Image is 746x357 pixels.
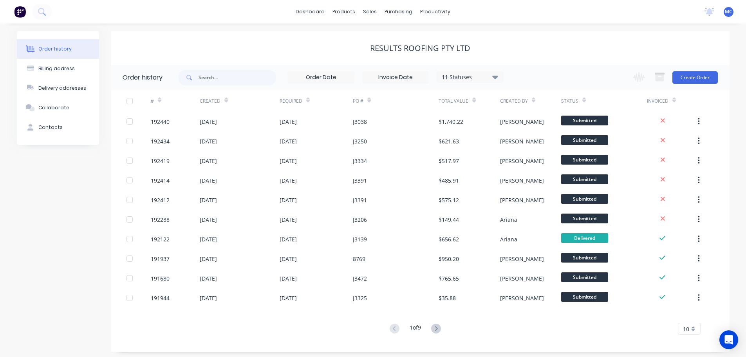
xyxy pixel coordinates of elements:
[329,6,359,18] div: products
[151,90,200,112] div: #
[280,137,297,145] div: [DATE]
[280,157,297,165] div: [DATE]
[280,294,297,302] div: [DATE]
[200,196,217,204] div: [DATE]
[353,137,367,145] div: J3250
[280,196,297,204] div: [DATE]
[439,137,459,145] div: $621.63
[410,323,421,335] div: 1 of 9
[719,330,738,349] div: Open Intercom Messenger
[561,272,608,282] span: Submitted
[561,90,647,112] div: Status
[561,253,608,263] span: Submitted
[500,118,544,126] div: [PERSON_NAME]
[151,176,170,185] div: 192414
[288,72,354,83] input: Order Date
[353,294,367,302] div: J3325
[439,98,468,105] div: Total Value
[439,255,459,263] div: $950.20
[500,98,528,105] div: Created By
[280,274,297,283] div: [DATE]
[17,59,99,78] button: Billing address
[500,294,544,302] div: [PERSON_NAME]
[359,6,381,18] div: sales
[280,176,297,185] div: [DATE]
[500,176,544,185] div: [PERSON_NAME]
[200,176,217,185] div: [DATE]
[439,235,459,243] div: $656.62
[561,116,608,125] span: Submitted
[151,274,170,283] div: 191680
[353,255,365,263] div: 8769
[353,118,367,126] div: J3038
[199,70,276,85] input: Search...
[151,196,170,204] div: 192412
[151,294,170,302] div: 191944
[123,73,163,82] div: Order history
[200,294,217,302] div: [DATE]
[683,325,689,333] span: 10
[672,71,718,84] button: Create Order
[439,274,459,283] div: $765.65
[561,155,608,165] span: Submitted
[370,43,470,53] div: Results Roofing Pty Ltd
[437,73,503,82] div: 11 Statuses
[500,157,544,165] div: [PERSON_NAME]
[439,118,463,126] div: $1,740.22
[725,8,732,15] span: MC
[38,85,86,92] div: Delivery addresses
[647,90,696,112] div: Invoiced
[200,157,217,165] div: [DATE]
[353,216,367,224] div: J3206
[38,104,69,111] div: Collaborate
[280,90,353,112] div: Required
[200,216,217,224] div: [DATE]
[200,255,217,263] div: [DATE]
[381,6,416,18] div: purchasing
[280,216,297,224] div: [DATE]
[353,196,367,204] div: J3391
[353,90,439,112] div: PO #
[38,45,72,53] div: Order history
[561,135,608,145] span: Submitted
[500,274,544,283] div: [PERSON_NAME]
[200,90,279,112] div: Created
[151,216,170,224] div: 192288
[280,255,297,263] div: [DATE]
[17,78,99,98] button: Delivery addresses
[353,98,363,105] div: PO #
[500,255,544,263] div: [PERSON_NAME]
[280,235,297,243] div: [DATE]
[151,255,170,263] div: 191937
[439,157,459,165] div: $517.97
[200,137,217,145] div: [DATE]
[151,157,170,165] div: 192419
[17,39,99,59] button: Order history
[280,98,302,105] div: Required
[280,118,297,126] div: [DATE]
[14,6,26,18] img: Factory
[363,72,428,83] input: Invoice Date
[151,137,170,145] div: 192434
[561,174,608,184] span: Submitted
[561,98,578,105] div: Status
[561,292,608,302] span: Submitted
[151,118,170,126] div: 192440
[439,294,456,302] div: $35.88
[38,65,75,72] div: Billing address
[38,124,63,131] div: Contacts
[292,6,329,18] a: dashboard
[439,90,500,112] div: Total Value
[500,90,561,112] div: Created By
[151,98,154,105] div: #
[500,216,517,224] div: Ariana
[561,194,608,204] span: Submitted
[353,235,367,243] div: J3139
[17,98,99,118] button: Collaborate
[439,196,459,204] div: $575.12
[500,137,544,145] div: [PERSON_NAME]
[353,176,367,185] div: J3391
[200,274,217,283] div: [DATE]
[500,235,517,243] div: Ariana
[200,98,220,105] div: Created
